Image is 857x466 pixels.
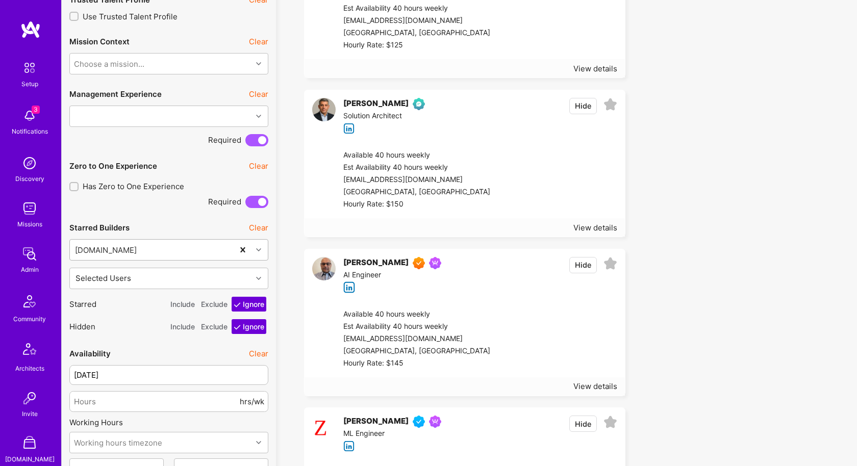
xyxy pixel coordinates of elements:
div: [PERSON_NAME] [343,98,409,110]
img: Invite [19,388,40,408]
div: Est Availability 40 hours weekly [343,3,490,15]
img: setup [19,57,40,79]
div: [GEOGRAPHIC_DATA], [GEOGRAPHIC_DATA] [343,27,490,39]
a: User Avatar [312,416,336,452]
img: Vetted A.Teamer [413,416,425,428]
i: icon linkedIn [343,441,355,452]
div: Starred Builders [69,222,130,233]
i: icon Chevron [256,247,261,252]
i: icon EmptyStar [603,257,617,271]
i: icon Chevron [256,61,261,66]
img: User Avatar [312,98,336,121]
div: Hourly Rate: $145 [343,357,490,370]
button: Ignore [232,297,266,312]
div: Working Hours [69,417,268,428]
div: Invite [22,408,38,419]
span: Has Zero to One Experience [83,181,184,192]
button: Include [168,297,197,312]
button: Hide [569,416,597,432]
div: Availability [69,348,111,359]
img: Architects [17,339,42,363]
div: Architects [15,363,44,374]
div: Est Availability 40 hours weekly [343,162,490,174]
img: teamwork [19,198,40,219]
div: ML Engineer [343,428,445,440]
div: [EMAIL_ADDRESS][DOMAIN_NAME] [343,174,490,186]
div: [GEOGRAPHIC_DATA], [GEOGRAPHIC_DATA] [343,345,490,357]
i: icon CheckWhite [234,301,241,308]
div: View details [573,381,617,392]
button: Clear [249,36,268,47]
img: User Avatar [312,257,336,280]
img: logo [20,20,41,39]
i: icon Chevron [256,440,261,445]
div: Est Availability 40 hours weekly [343,321,490,333]
img: Community [17,289,42,314]
i: icon CheckWhite [234,324,241,331]
a: User Avatar [312,98,336,134]
div: [DOMAIN_NAME] [75,244,137,255]
div: Setup [21,79,38,89]
p: Starred [69,297,268,312]
i: icon Chevron [256,276,261,281]
span: Required [208,135,241,145]
div: Choose a mission... [74,58,144,69]
input: Hours [74,389,238,415]
img: admin teamwork [19,244,40,264]
i: icon Chevron [256,114,261,119]
i: icon linkedIn [343,123,355,135]
div: Hourly Rate: $125 [343,39,490,51]
div: [EMAIL_ADDRESS][DOMAIN_NAME] [343,15,490,27]
img: Evaluation Call Pending [413,98,425,110]
div: Missions [17,219,42,229]
div: [DOMAIN_NAME] [5,454,55,464]
button: Clear [249,348,268,359]
img: Been on Mission [429,257,441,269]
div: [PERSON_NAME] [343,416,409,428]
button: Clear [249,89,268,99]
i: icon linkedIn [343,281,355,293]
div: Working hours timezone [74,437,162,448]
input: Latest start date... [69,365,268,385]
div: Available 40 hours weekly [343,308,490,321]
span: Required [208,196,241,207]
div: [GEOGRAPHIC_DATA], [GEOGRAPHIC_DATA] [343,186,490,198]
img: discovery [19,153,40,173]
div: AI Engineer [343,269,445,281]
button: Include [168,319,197,334]
div: View details [573,63,617,74]
div: Selected Users [73,271,134,286]
div: [PERSON_NAME] [343,257,409,269]
div: Available 40 hours weekly [343,149,490,162]
div: Hourly Rate: $150 [343,198,490,211]
a: User Avatar [312,257,336,293]
div: View details [573,222,617,233]
div: Management Experience [69,89,162,99]
img: Been on Mission [429,416,441,428]
div: Discovery [15,173,44,184]
button: Exclude [199,297,230,312]
button: Clear [249,222,268,233]
button: Clear [249,161,268,171]
div: Solution Architect [343,110,429,122]
button: Ignore [232,319,266,334]
div: [EMAIL_ADDRESS][DOMAIN_NAME] [343,333,490,345]
div: Community [13,314,46,324]
button: Hide [569,257,597,273]
button: Exclude [199,319,230,334]
img: A Store [19,433,40,454]
img: Exceptional A.Teamer [413,257,425,269]
div: Mission Context [69,36,130,47]
span: hrs/wk [240,396,264,407]
button: Hide [569,98,597,114]
span: Use Trusted Talent Profile [83,11,178,22]
i: icon EmptyStar [603,416,617,429]
span: 3 [32,106,40,114]
img: bell [19,106,40,126]
img: User Avatar [312,416,336,439]
div: Notifications [12,126,48,137]
i: icon EmptyStar [603,98,617,112]
div: Zero to One Experience [69,161,157,171]
div: Admin [21,264,39,275]
p: Hidden [69,319,268,334]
